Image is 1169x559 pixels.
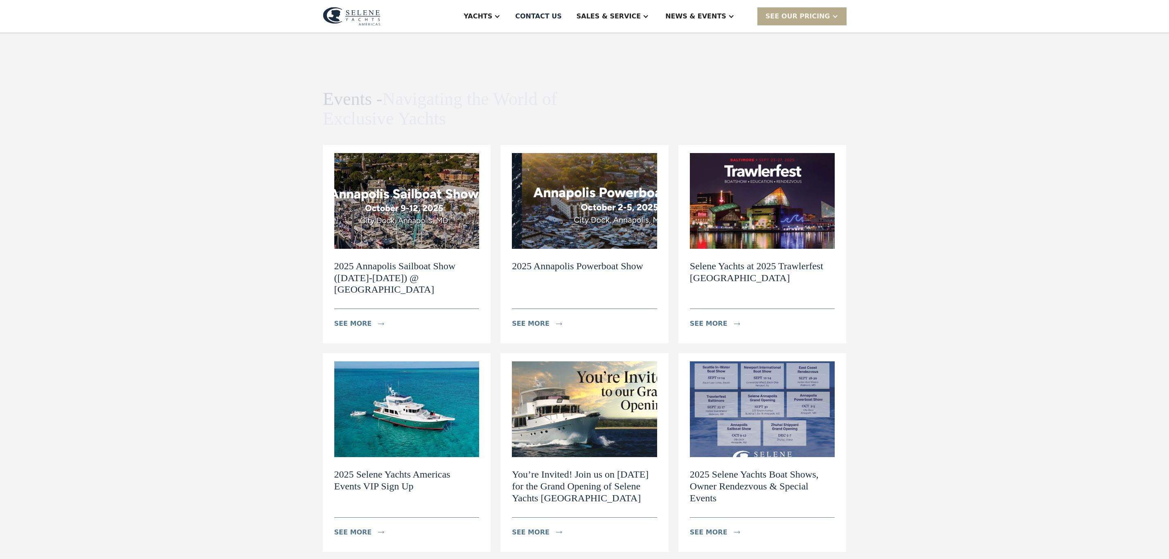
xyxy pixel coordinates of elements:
[323,89,557,128] span: Navigating the World of Exclusive Yachts
[678,145,847,343] a: Selene Yachts at 2025 Trawlerfest [GEOGRAPHIC_DATA]see moreicon
[464,11,492,21] div: Yachts
[500,145,669,343] a: 2025 Annapolis Powerboat Showsee moreicon
[556,322,562,325] img: icon
[500,353,669,552] a: You’re Invited! Join us on [DATE] for the Grand Opening of Selene Yachts [GEOGRAPHIC_DATA]see mor...
[690,319,728,329] div: see more
[323,89,559,129] h1: Events -
[665,11,726,21] div: News & EVENTS
[378,531,384,534] img: icon
[323,7,381,26] img: logo
[515,11,562,21] div: Contact US
[734,531,740,534] img: icon
[334,527,372,537] div: see more
[323,145,491,343] a: 2025 Annapolis Sailboat Show ([DATE]-[DATE]) @ [GEOGRAPHIC_DATA]see moreicon
[334,469,480,492] h2: 2025 Selene Yachts Americas Events VIP Sign Up
[512,260,643,272] h2: 2025 Annapolis Powerboat Show
[690,260,835,284] h2: Selene Yachts at 2025 Trawlerfest [GEOGRAPHIC_DATA]
[512,319,550,329] div: see more
[378,322,384,325] img: icon
[512,469,657,504] h2: You’re Invited! Join us on [DATE] for the Grand Opening of Selene Yachts [GEOGRAPHIC_DATA]
[757,7,847,25] div: SEE Our Pricing
[323,353,491,552] a: 2025 Selene Yachts Americas Events VIP Sign Upsee moreicon
[690,527,728,537] div: see more
[690,469,835,504] h2: 2025 Selene Yachts Boat Shows, Owner Rendezvous & Special Events
[766,11,830,21] div: SEE Our Pricing
[556,531,562,534] img: icon
[678,353,847,552] a: 2025 Selene Yachts Boat Shows, Owner Rendezvous & Special Eventssee moreicon
[577,11,641,21] div: Sales & Service
[334,319,372,329] div: see more
[512,527,550,537] div: see more
[334,260,480,295] h2: 2025 Annapolis Sailboat Show ([DATE]-[DATE]) @ [GEOGRAPHIC_DATA]
[734,322,740,325] img: icon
